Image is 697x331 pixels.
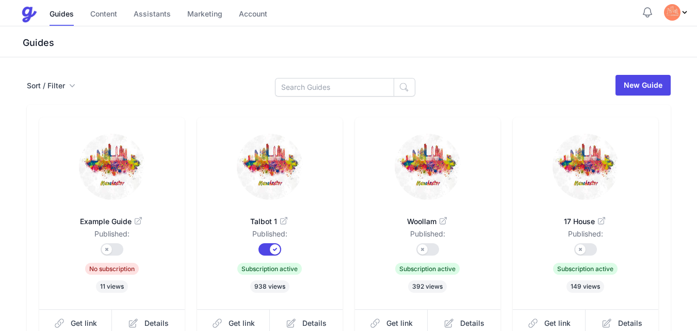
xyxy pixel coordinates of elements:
[229,318,255,328] span: Get link
[85,263,139,275] span: No subscription
[302,318,327,328] span: Details
[529,204,642,229] a: 17 House
[56,216,168,227] span: Example Guide
[386,318,413,328] span: Get link
[239,4,267,26] a: Account
[50,4,74,26] a: Guides
[134,4,171,26] a: Assistants
[250,280,289,293] span: 938 views
[371,204,484,229] a: Woollam
[395,134,461,200] img: a1hxe46dzoftda01jy5sum204mcu
[408,280,447,293] span: 392 views
[237,263,302,275] span: Subscription active
[529,216,642,227] span: 17 House
[371,229,484,243] dd: Published:
[566,280,604,293] span: 149 views
[79,134,145,200] img: fwkqr36ulqg6ow1zfzm7d0cr5ptx
[56,204,168,229] a: Example Guide
[553,263,618,275] span: Subscription active
[641,6,654,19] button: Notifications
[214,216,326,227] span: Talbot 1
[371,216,484,227] span: Woollam
[553,134,619,200] img: k881h6hyytj5vhp32o8vamoy60s6
[144,318,169,328] span: Details
[529,229,642,243] dd: Published:
[21,6,37,23] img: Guestive Guides
[460,318,484,328] span: Details
[618,318,642,328] span: Details
[615,75,671,96] a: New Guide
[56,229,168,243] dd: Published:
[544,318,571,328] span: Get link
[21,37,697,49] h3: Guides
[71,318,97,328] span: Get link
[395,263,460,275] span: Subscription active
[90,4,117,26] a: Content
[275,78,394,97] input: Search Guides
[664,4,680,21] img: tvqjz9fzoj60utvjazy95u1g55mu
[187,4,222,26] a: Marketing
[237,134,303,200] img: r0s0bwl5ucmp358ul77ujuexgwlf
[27,81,75,91] button: Sort / Filter
[96,280,128,293] span: 11 views
[664,4,689,21] div: Profile Menu
[214,229,326,243] dd: Published:
[214,204,326,229] a: Talbot 1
